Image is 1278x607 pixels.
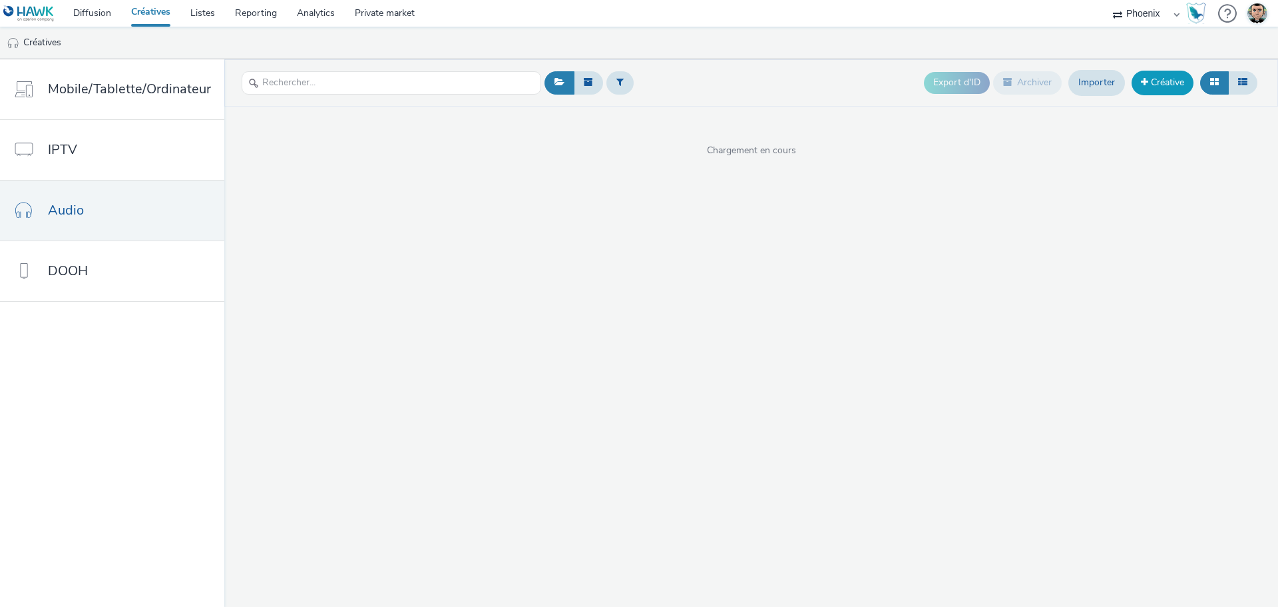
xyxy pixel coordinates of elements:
[48,79,211,99] span: Mobile/Tablette/Ordinateur
[993,71,1062,94] button: Archiver
[1200,71,1229,94] button: Grille
[1228,71,1257,94] button: Liste
[48,140,77,159] span: IPTV
[48,261,88,281] span: DOOH
[1186,3,1211,24] a: Hawk Academy
[224,144,1278,157] span: Chargement en cours
[924,72,990,93] button: Export d'ID
[1068,70,1125,95] a: Importer
[242,71,541,95] input: Rechercher...
[1132,71,1193,95] a: Créative
[1247,3,1267,23] img: Thibaut CAVET
[7,37,20,50] img: audio
[48,201,84,220] span: Audio
[1186,3,1206,24] img: Hawk Academy
[3,5,55,22] img: undefined Logo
